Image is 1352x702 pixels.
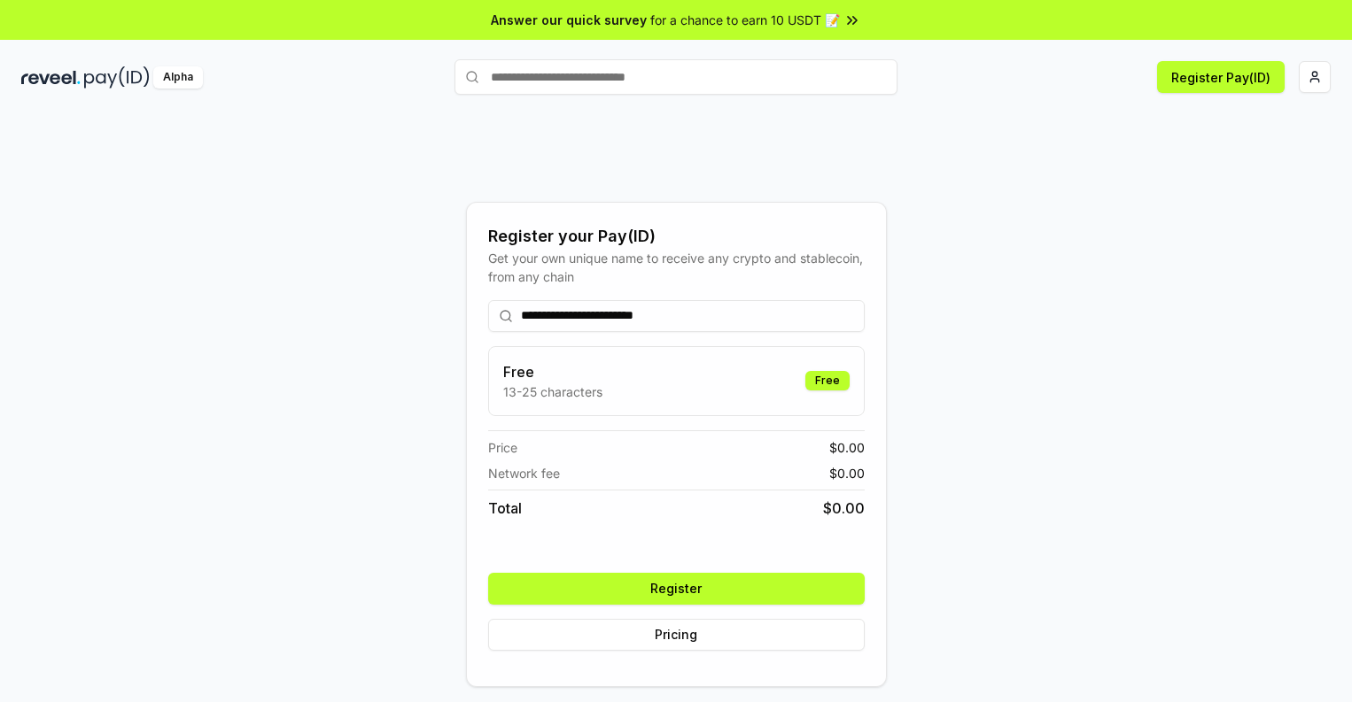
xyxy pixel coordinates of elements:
[488,249,865,286] div: Get your own unique name to receive any crypto and stablecoin, from any chain
[829,464,865,482] span: $ 0.00
[84,66,150,89] img: pay_id
[488,573,865,605] button: Register
[21,66,81,89] img: reveel_dark
[488,464,560,482] span: Network fee
[488,498,522,519] span: Total
[503,382,602,401] p: 13-25 characters
[1157,61,1285,93] button: Register Pay(ID)
[823,498,865,519] span: $ 0.00
[650,11,840,29] span: for a chance to earn 10 USDT 📝
[488,438,517,457] span: Price
[491,11,647,29] span: Answer our quick survey
[488,224,865,249] div: Register your Pay(ID)
[829,438,865,457] span: $ 0.00
[805,371,850,390] div: Free
[503,361,602,382] h3: Free
[488,619,865,651] button: Pricing
[153,66,203,89] div: Alpha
